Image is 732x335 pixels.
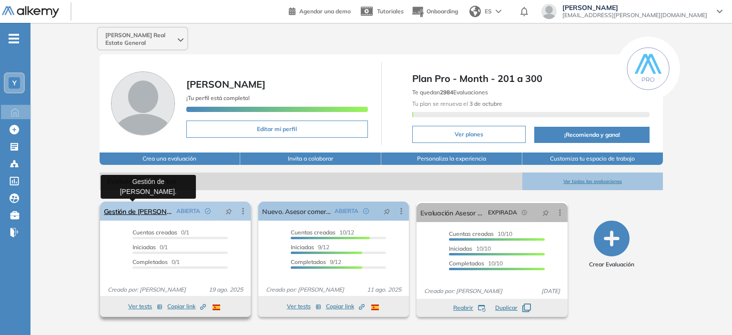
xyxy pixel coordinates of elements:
span: 10/10 [449,260,503,267]
button: pushpin [535,205,556,220]
span: 0/1 [132,258,180,265]
button: Reabrir [453,304,486,312]
button: pushpin [376,203,397,219]
div: Gestión de [PERSON_NAME]. [101,175,196,199]
img: Foto de perfil [111,71,175,135]
span: field-time [522,210,528,215]
a: Agendar una demo [289,5,351,16]
button: Editar mi perfil [186,121,368,138]
span: [PERSON_NAME] Real Estate General [105,31,176,47]
a: Gestión de [PERSON_NAME]. [104,202,173,221]
span: ABIERTA [176,207,200,215]
span: Copiar link [167,302,206,311]
img: ESP [213,305,220,310]
span: Crear Evaluación [589,260,634,269]
span: Creado por: [PERSON_NAME] [104,285,190,294]
img: arrow [496,10,501,13]
span: 9/12 [291,244,329,251]
i: - [9,38,19,40]
span: Onboarding [427,8,458,15]
button: Ver planes [412,126,526,143]
a: Evaluación Asesor Comercial [420,203,484,222]
button: Ver todas las evaluaciones [522,173,663,190]
span: 11 ago. 2025 [363,285,405,294]
span: Completados [132,258,168,265]
span: 0/1 [132,229,189,236]
span: pushpin [542,209,549,216]
span: [EMAIL_ADDRESS][PERSON_NAME][DOMAIN_NAME] [562,11,707,19]
span: Agendar una demo [299,8,351,15]
span: EXPIRADA [488,208,517,217]
button: Ver tests [287,301,321,312]
button: ¡Recomienda y gana! [534,127,650,143]
span: 19 ago. 2025 [205,285,247,294]
button: Duplicar [495,304,531,312]
span: [PERSON_NAME] [562,4,707,11]
button: Onboarding [411,1,458,22]
span: Tutoriales [377,8,404,15]
span: Evaluaciones abiertas [100,173,522,190]
span: Te quedan Evaluaciones [412,89,488,96]
span: 10/10 [449,230,512,237]
span: Iniciadas [449,245,472,252]
b: 3 de octubre [468,100,502,107]
span: Cuentas creadas [449,230,494,237]
span: Creado por: [PERSON_NAME] [420,287,506,295]
span: pushpin [384,207,390,215]
span: [DATE] [538,287,564,295]
img: Logo [2,6,59,18]
span: Duplicar [495,304,518,312]
span: Reabrir [453,304,473,312]
button: Copiar link [326,301,365,312]
span: Cuentas creadas [132,229,177,236]
span: check-circle [205,208,211,214]
span: 0/1 [132,244,168,251]
button: Personaliza la experiencia [381,152,522,165]
img: ESP [371,305,379,310]
span: 10/10 [449,245,491,252]
span: Iniciadas [132,244,156,251]
b: 2984 [440,89,453,96]
span: 10/12 [291,229,354,236]
span: Creado por: [PERSON_NAME] [262,285,348,294]
span: 9/12 [291,258,341,265]
button: Copiar link [167,301,206,312]
a: Nuevo. Asesor comercial [262,202,331,221]
span: Completados [449,260,484,267]
button: Customiza tu espacio de trabajo [522,152,663,165]
span: ¡Tu perfil está completo! [186,94,250,102]
span: check-circle [363,208,369,214]
span: Tu plan se renueva el [412,100,502,107]
span: Plan Pro - Month - 201 a 300 [412,71,650,86]
img: world [469,6,481,17]
span: Cuentas creadas [291,229,335,236]
span: Iniciadas [291,244,314,251]
span: Completados [291,258,326,265]
span: pushpin [225,207,232,215]
span: Copiar link [326,302,365,311]
button: Crea una evaluación [100,152,241,165]
button: pushpin [218,203,239,219]
span: [PERSON_NAME] [186,78,265,90]
span: Y [12,79,17,87]
button: Invita a colaborar [240,152,381,165]
button: Ver tests [128,301,163,312]
button: Crear Evaluación [589,221,634,269]
span: ES [485,7,492,16]
span: ABIERTA [335,207,358,215]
